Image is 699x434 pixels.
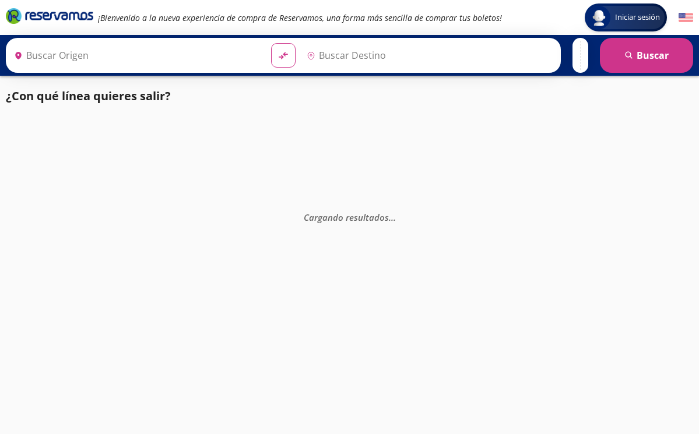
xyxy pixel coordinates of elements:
[304,211,396,223] em: Cargando resultados
[610,12,665,23] span: Iniciar sesión
[6,87,171,105] p: ¿Con qué línea quieres salir?
[302,41,554,70] input: Buscar Destino
[98,12,502,23] em: ¡Bienvenido a la nueva experiencia de compra de Reservamos, una forma más sencilla de comprar tus...
[600,38,693,73] button: Buscar
[9,41,262,70] input: Buscar Origen
[6,7,93,28] a: Brand Logo
[679,10,693,25] button: English
[394,211,396,223] span: .
[6,7,93,24] i: Brand Logo
[391,211,394,223] span: .
[389,211,391,223] span: .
